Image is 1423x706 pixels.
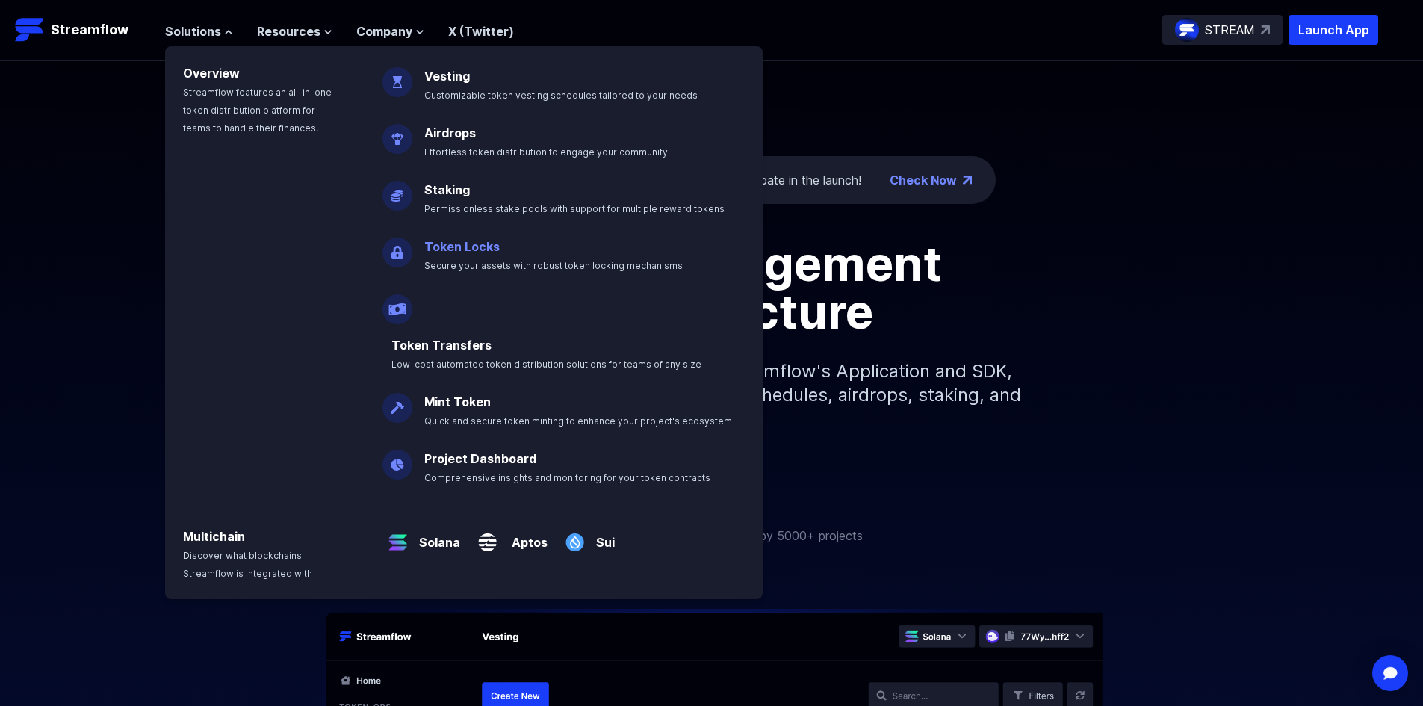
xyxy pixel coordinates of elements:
button: Resources [257,22,332,40]
a: Overview [183,66,240,81]
img: Vesting [382,55,412,97]
a: Mint Token [424,394,491,409]
button: Launch App [1289,15,1378,45]
a: Multichain [183,529,245,544]
img: Aptos [472,515,503,557]
img: Streamflow Logo [15,15,45,45]
a: STREAM [1162,15,1283,45]
span: Streamflow features an all-in-one token distribution platform for teams to handle their finances. [183,87,332,134]
span: Quick and secure token minting to enhance your project's ecosystem [424,415,732,427]
span: Effortless token distribution to engage your community [424,146,668,158]
a: Sui [590,521,615,551]
span: Discover what blockchains Streamflow is integrated with [183,550,312,579]
img: Solana [382,515,413,557]
img: Mint Token [382,381,412,423]
img: streamflow-logo-circle.png [1175,18,1199,42]
img: Payroll [382,282,412,324]
a: X (Twitter) [448,24,514,39]
img: top-right-arrow.png [963,176,972,185]
p: Trusted by 5000+ projects [713,527,863,545]
span: Low-cost automated token distribution solutions for teams of any size [391,359,701,370]
img: Staking [382,169,412,211]
button: Solutions [165,22,233,40]
a: Aptos [503,521,548,551]
span: Permissionless stake pools with support for multiple reward tokens [424,203,725,214]
a: Project Dashboard [424,451,536,466]
a: Check Now [890,171,957,189]
span: Resources [257,22,320,40]
a: Staking [424,182,470,197]
a: Streamflow [15,15,150,45]
a: Token Transfers [391,338,492,353]
p: Streamflow [51,19,128,40]
img: Airdrops [382,112,412,154]
span: Solutions [165,22,221,40]
img: Project Dashboard [382,438,412,480]
span: Customizable token vesting schedules tailored to your needs [424,90,698,101]
span: Secure your assets with robust token locking mechanisms [424,260,683,271]
img: Sui [559,515,590,557]
span: Comprehensive insights and monitoring for your token contracts [424,472,710,483]
a: Vesting [424,69,470,84]
a: Solana [413,521,460,551]
span: Company [356,22,412,40]
div: Open Intercom Messenger [1372,655,1408,691]
button: Company [356,22,424,40]
img: top-right-arrow.svg [1261,25,1270,34]
p: STREAM [1205,21,1255,39]
a: Token Locks [424,239,500,254]
img: Token Locks [382,226,412,267]
a: Airdrops [424,126,476,140]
